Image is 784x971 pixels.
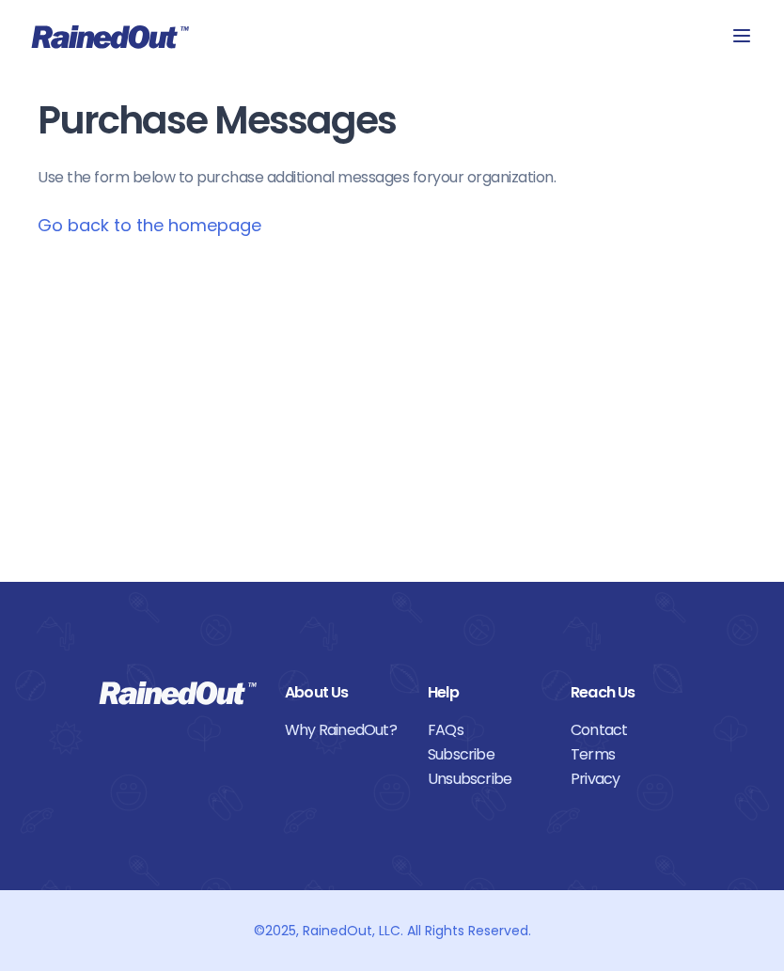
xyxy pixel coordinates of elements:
div: About Us [285,681,400,705]
div: Help [428,681,542,705]
a: Go back to the homepage [38,213,261,237]
p: Use the form below to purchase additional messages for your organization . [38,166,746,189]
a: Subscribe [428,743,542,767]
a: Why RainedOut? [285,718,400,743]
a: Unsubscribe [428,767,542,791]
a: Privacy [571,767,685,791]
a: FAQs [428,718,542,743]
a: Contact [571,718,685,743]
div: Reach Us [571,681,685,705]
a: Terms [571,743,685,767]
h1: Purchase Messages [38,100,746,142]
